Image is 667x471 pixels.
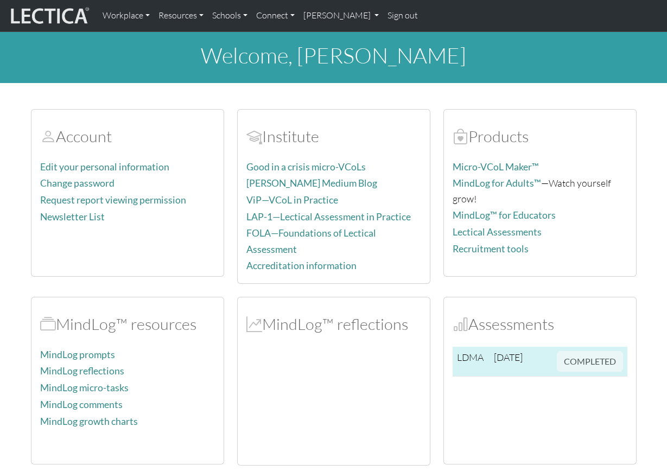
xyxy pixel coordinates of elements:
[40,365,124,377] a: MindLog reflections
[246,127,421,146] h2: Institute
[494,351,523,363] span: [DATE]
[453,126,468,146] span: Products
[246,177,377,189] a: [PERSON_NAME] Medium Blog
[40,382,129,393] a: MindLog micro-tasks
[383,4,422,27] a: Sign out
[246,314,262,334] span: MindLog
[40,399,123,410] a: MindLog comments
[98,4,154,27] a: Workplace
[246,126,262,146] span: Account
[40,161,169,173] a: Edit your personal information
[453,347,490,377] td: LDMA
[40,126,56,146] span: Account
[40,349,115,360] a: MindLog prompts
[453,177,541,189] a: MindLog for Adults™
[246,260,357,271] a: Accreditation information
[8,5,90,26] img: lecticalive
[40,314,56,334] span: MindLog™ resources
[453,314,468,334] span: Assessments
[40,127,215,146] h2: Account
[40,315,215,334] h2: MindLog™ resources
[453,161,539,173] a: Micro-VCoL Maker™
[246,194,338,206] a: ViP—VCoL in Practice
[453,243,529,254] a: Recruitment tools
[40,194,186,206] a: Request report viewing permission
[40,177,115,189] a: Change password
[453,209,556,221] a: MindLog™ for Educators
[453,175,627,206] p: —Watch yourself grow!
[453,315,627,334] h2: Assessments
[154,4,208,27] a: Resources
[252,4,299,27] a: Connect
[453,226,542,238] a: Lectical Assessments
[246,211,411,222] a: LAP-1—Lectical Assessment in Practice
[246,161,366,173] a: Good in a crisis micro-VCoLs
[40,211,105,222] a: Newsletter List
[299,4,383,27] a: [PERSON_NAME]
[208,4,252,27] a: Schools
[246,227,376,254] a: FOLA—Foundations of Lectical Assessment
[453,127,627,146] h2: Products
[40,416,138,427] a: MindLog growth charts
[246,315,421,334] h2: MindLog™ reflections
